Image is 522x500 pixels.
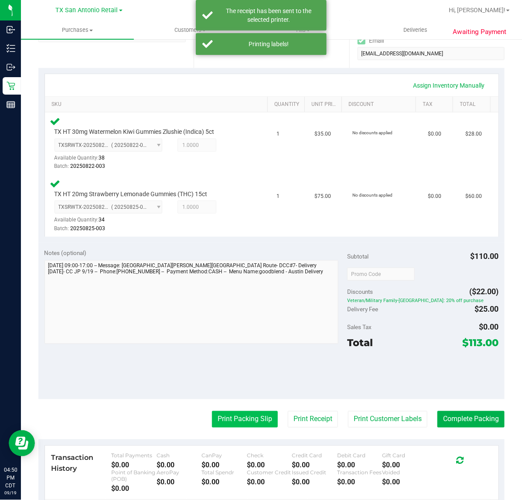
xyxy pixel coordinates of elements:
button: Complete Packing [437,411,505,428]
span: Notes (optional) [44,249,87,256]
div: Available Quantity: [55,152,168,169]
span: $75.00 [314,192,331,201]
div: Check [247,452,292,459]
div: AeroPay [157,469,202,476]
div: $0.00 [202,461,247,469]
div: Customer Credit [247,469,292,476]
span: $28.00 [466,130,482,138]
div: $0.00 [337,461,382,469]
span: $113.00 [463,337,499,349]
a: Discount [349,101,413,108]
span: Subtotal [347,253,368,260]
div: CanPay [202,452,247,459]
div: $0.00 [247,461,292,469]
div: Transaction Fees [337,469,382,476]
button: Print Receipt [288,411,338,428]
span: Delivery Fee [347,306,378,313]
span: 1 [277,130,280,138]
iframe: Resource center [9,430,35,456]
a: Quantity [274,101,301,108]
div: $0.00 [337,478,382,486]
span: 20250825-003 [71,225,106,231]
div: $0.00 [112,485,157,493]
div: Gift Card [382,452,428,459]
span: Batch: [55,163,69,169]
div: $0.00 [202,478,247,486]
div: $0.00 [292,478,338,486]
span: Sales Tax [347,323,372,330]
a: Customers [134,21,247,39]
span: Purchases [21,26,134,34]
div: Debit Card [337,452,382,459]
div: Printing labels! [218,40,320,48]
div: $0.00 [157,478,202,486]
label: Email [358,34,384,47]
span: No discounts applied [352,193,393,197]
a: Unit Price [312,101,338,108]
span: Customers [134,26,246,34]
inline-svg: Inventory [7,44,15,53]
a: Assign Inventory Manually [408,78,491,93]
span: 1 [277,192,280,201]
a: Tax [423,101,450,108]
p: 09/19 [4,490,17,496]
div: $0.00 [112,461,157,469]
div: $0.00 [247,478,292,486]
div: $0.00 [157,461,202,469]
div: Total Payments [112,452,157,459]
span: Deliveries [392,26,439,34]
div: $0.00 [382,461,428,469]
span: No discounts applied [352,130,393,135]
div: The receipt has been sent to the selected printer. [218,7,320,24]
a: Deliveries [359,21,472,39]
div: Credit Card [292,452,338,459]
span: $25.00 [475,304,499,313]
div: $0.00 [382,478,428,486]
span: ($22.00) [470,287,499,296]
span: $35.00 [314,130,331,138]
div: Total Spendr [202,469,247,476]
inline-svg: Inbound [7,25,15,34]
span: $0.00 [428,130,441,138]
div: Available Quantity: [55,214,168,231]
inline-svg: Retail [7,82,15,90]
span: 20250822-003 [71,163,106,169]
span: Veteran/Military Family-[GEOGRAPHIC_DATA]: 20% off purchase [347,298,498,304]
span: Hi, [PERSON_NAME]! [449,7,505,14]
span: Awaiting Payment [453,27,506,37]
button: Print Customer Labels [348,411,427,428]
input: Promo Code [347,268,415,281]
span: 34 [99,217,105,223]
span: $0.00 [428,192,441,201]
span: Discounts [347,284,373,299]
inline-svg: Reports [7,100,15,109]
div: Point of Banking (POB) [112,469,157,483]
button: Print Packing Slip [212,411,278,428]
span: TX San Antonio Retail [56,7,118,14]
inline-svg: Outbound [7,63,15,71]
span: $0.00 [479,322,499,331]
a: Purchases [21,21,134,39]
div: Voided [382,469,428,476]
p: 04:50 PM CDT [4,466,17,490]
div: $0.00 [292,461,338,469]
div: Issued Credit [292,469,338,476]
span: TX HT 20mg Strawberry Lemonade Gummies (THC) 15ct [55,190,208,198]
a: SKU [51,101,264,108]
div: Cash [157,452,202,459]
span: $60.00 [466,192,482,201]
a: Total [460,101,487,108]
span: TX HT 30mg Watermelon Kiwi Gummies Zlushie (Indica) 5ct [55,128,215,136]
span: 38 [99,155,105,161]
span: $110.00 [471,252,499,261]
span: Total [347,337,373,349]
span: Batch: [55,225,69,231]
